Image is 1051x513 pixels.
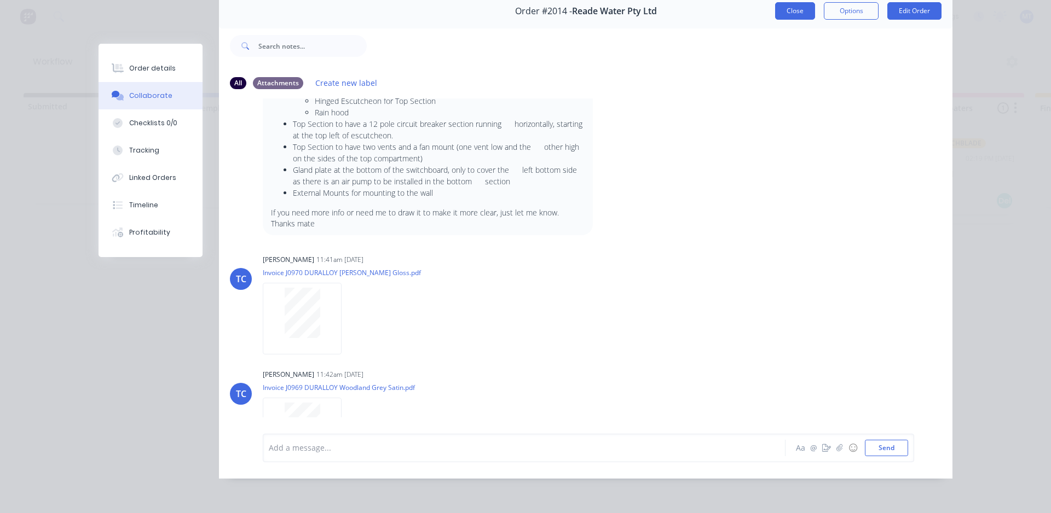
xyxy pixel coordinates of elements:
[236,272,246,285] div: TC
[293,118,585,141] li: Top Section to have a 12 pole circuit breaker section running horizontally, starting at the top l...
[129,145,159,155] div: Tracking
[129,63,176,73] div: Order details
[865,440,908,456] button: Send
[807,441,820,454] button: @
[315,107,585,118] li: Rain hood
[129,200,158,210] div: Timeline
[263,268,421,277] p: Invoice J0970 DURALLOY [PERSON_NAME] Gloss.pdf
[129,91,172,101] div: Collaborate
[310,75,383,90] button: Create new label
[293,141,585,164] li: Top Section to have two vents and a fan mount (one vent low and the other high on the sides of th...
[99,55,203,82] button: Order details
[263,383,415,392] p: Invoice J0969 DURALLOY Woodland Grey Satin.pdf
[99,109,203,137] button: Checklists 0/0
[846,441,859,454] button: ☺
[99,82,203,109] button: Collaborate
[129,173,176,183] div: Linked Orders
[230,77,246,89] div: All
[794,441,807,454] button: Aa
[316,255,363,265] div: 11:41am [DATE]
[293,187,585,199] li: External Mounts for mounting to the wall
[253,77,303,89] div: Attachments
[263,255,314,265] div: [PERSON_NAME]
[258,35,367,57] input: Search notes...
[263,370,314,380] div: [PERSON_NAME]
[315,95,585,107] li: Hinged Escutcheon for Top Section
[236,387,246,400] div: TC
[129,118,177,128] div: Checklists 0/0
[293,164,585,187] li: Gland plate at the bottom of the switchboard, only to cover the left bottom side as there is an a...
[271,207,585,230] p: If you need more info or need me to draw it to make it more clear, just let me know. Thanks mate
[99,137,203,164] button: Tracking
[775,2,815,20] button: Close
[99,219,203,246] button: Profitability
[129,228,170,237] div: Profitability
[887,2,942,20] button: Edit Order
[824,2,879,20] button: Options
[99,191,203,219] button: Timeline
[572,6,657,16] span: Reade Water Pty Ltd
[515,6,572,16] span: Order #2014 -
[316,370,363,380] div: 11:42am [DATE]
[99,164,203,191] button: Linked Orders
